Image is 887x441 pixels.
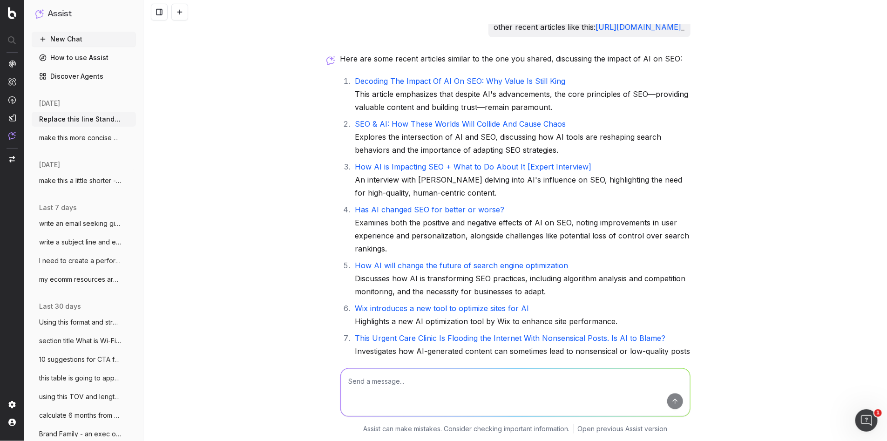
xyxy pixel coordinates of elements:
img: My account [8,419,16,426]
span: I need to create a performance review sc [39,256,121,265]
img: Studio [8,114,16,122]
button: using this TOV and length: Cold snap? No [32,389,136,404]
button: Assist [35,7,132,20]
li: This article emphasizes that despite AI's advancements, the core principles of SEO—providing valu... [352,75,691,114]
button: write a subject line and email to our se [32,235,136,250]
a: Wix introduces a new tool to optimize sites for AI [355,304,529,313]
span: 1 [874,409,882,417]
span: [DATE] [39,99,60,108]
span: using this TOV and length: Cold snap? No [39,392,121,401]
a: [URL][DOMAIN_NAME] [596,22,682,32]
span: section title What is Wi-Fi 7? Wi-Fi 7 ( [39,336,121,346]
button: make this more concise and clear: Hi Mar [32,130,136,145]
span: 10 suggestions for CTA for link to windo [39,355,121,364]
li: Investigates how AI-generated content can sometimes lead to nonsensical or low-quality posts online. [352,332,691,371]
button: this table is going to appear on a [PERSON_NAME] [32,371,136,386]
button: 10 suggestions for CTA for link to windo [32,352,136,367]
span: calculate 6 months from [DATE] [39,411,121,420]
p: Assist can make mistakes. Consider checking important information. [363,424,569,434]
span: make this more concise and clear: Hi Mar [39,133,121,142]
a: Has AI changed SEO for better or worse? [355,205,505,214]
button: make this a little shorter - Before brin [32,173,136,188]
a: How to use Assist [32,50,136,65]
iframe: Intercom live chat [855,409,878,432]
span: Using this format and structure and tone [39,318,121,327]
span: [DATE] [39,160,60,170]
span: my ecomm resources are thin. for big eve [39,275,121,284]
button: I need to create a performance review sc [32,253,136,268]
li: Explores the intersection of AI and SEO, discussing how AI tools are reshaping search behaviors a... [352,117,691,156]
a: How AI will change the future of search engine optimization [355,261,569,270]
span: Replace this line Standard delivery is a [39,115,121,124]
span: make this a little shorter - Before brin [39,176,121,185]
p: Here are some recent articles similar to the one you shared, discussing the impact of AI on SEO: [340,52,691,65]
button: my ecomm resources are thin. for big eve [32,272,136,287]
span: last 30 days [39,302,81,311]
button: Replace this line Standard delivery is a [32,112,136,127]
span: Brand Family - an exec overview: D AT T [39,429,121,439]
img: Assist [8,132,16,140]
p: other recent articles like this: _ [494,20,685,34]
span: write a subject line and email to our se [39,237,121,247]
a: How AI is Impacting SEO + What to Do About It [Expert Interview] [355,162,592,171]
img: Activation [8,96,16,104]
img: Intelligence [8,78,16,86]
img: Analytics [8,60,16,68]
a: This Urgent Care Clinic Is Flooding the Internet With Nonsensical Posts. Is AI to Blame? [355,333,666,343]
img: Assist [35,9,44,18]
img: Setting [8,401,16,408]
img: Botify logo [8,7,16,19]
button: New Chat [32,32,136,47]
a: Open previous Assist version [577,424,667,434]
a: Decoding The Impact Of AI On SEO: Why Value Is Still King [355,76,566,86]
li: Discusses how AI is transforming SEO practices, including algorithm analysis and competition moni... [352,259,691,298]
h1: Assist [47,7,72,20]
li: An interview with [PERSON_NAME] delving into AI's influence on SEO, highlighting the need for hig... [352,160,691,199]
span: write an email seeking giodance from HR: [39,219,121,228]
li: Highlights a new AI optimization tool by Wix to enhance site performance. [352,302,691,328]
button: section title What is Wi-Fi 7? Wi-Fi 7 ( [32,333,136,348]
button: calculate 6 months from [DATE] [32,408,136,423]
li: Examines both the positive and negative effects of AI on SEO, noting improvements in user experie... [352,203,691,255]
img: Switch project [9,156,15,163]
a: Discover Agents [32,69,136,84]
img: Botify assist logo [326,56,335,65]
button: Using this format and structure and tone [32,315,136,330]
a: SEO & AI: How These Worlds Will Collide And Cause Chaos [355,119,566,129]
button: write an email seeking giodance from HR: [32,216,136,231]
span: this table is going to appear on a [PERSON_NAME] [39,373,121,383]
span: last 7 days [39,203,77,212]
